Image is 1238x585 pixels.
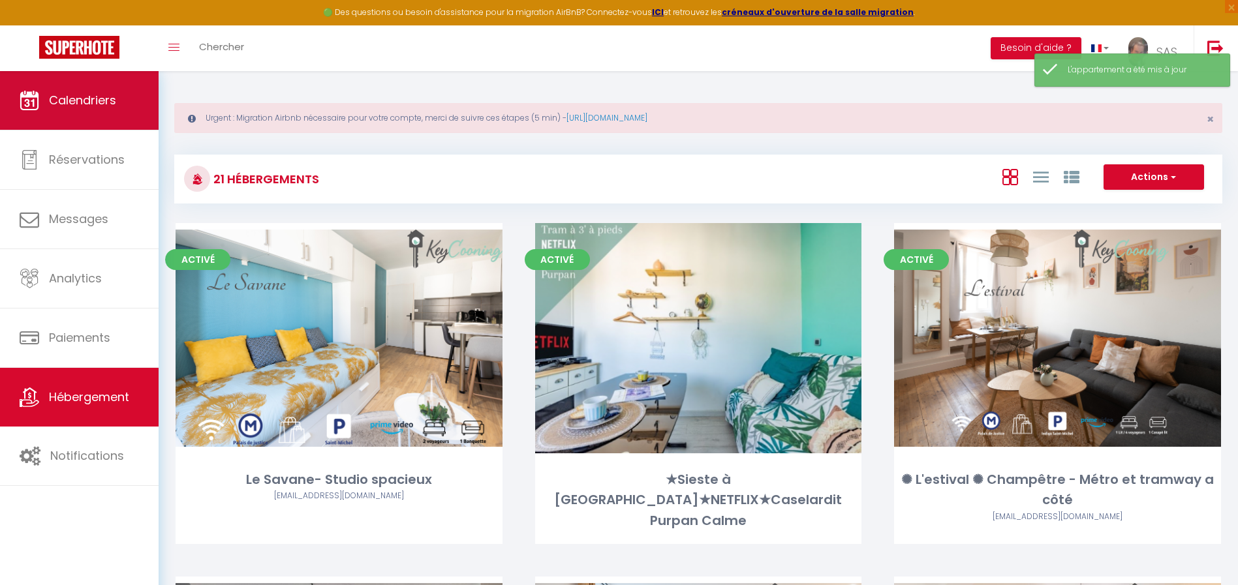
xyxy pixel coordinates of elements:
span: × [1207,111,1214,127]
img: Super Booking [39,36,119,59]
a: Chercher [189,25,254,71]
span: Calendriers [49,92,116,108]
button: Besoin d'aide ? [991,37,1081,59]
a: Vue par Groupe [1064,166,1079,187]
button: Close [1207,113,1214,125]
span: Analytics [49,270,102,286]
span: Hébergement [49,389,129,405]
div: Airbnb [894,511,1221,523]
span: Messages [49,211,108,227]
img: logout [1207,40,1224,56]
span: Activé [165,249,230,270]
div: Airbnb [176,490,503,502]
a: créneaux d'ouverture de la salle migration [722,7,914,18]
span: Paiements [49,329,110,346]
img: ... [1128,37,1148,67]
span: Activé [525,249,590,270]
span: Notifications [50,447,124,464]
a: Vue en Liste [1033,166,1049,187]
div: ✺ L'estival ✺ Champêtre - Métro et tramway a côté [894,470,1221,511]
div: ★Sieste à [GEOGRAPHIC_DATA]★NETFLIX★Caselardit Purpan Calme [535,470,862,531]
div: Urgent : Migration Airbnb nécessaire pour votre compte, merci de suivre ces étapes (5 min) - [174,103,1222,133]
a: Vue en Box [1002,166,1018,187]
div: Le Savane- Studio spacieux [176,470,503,490]
a: [URL][DOMAIN_NAME] [566,112,647,123]
a: ICI [652,7,664,18]
button: Actions [1104,164,1204,190]
span: SAS [1156,44,1177,60]
h3: 21 Hébergements [210,164,319,194]
iframe: Chat [1183,526,1228,575]
span: Réservations [49,151,125,168]
button: Ouvrir le widget de chat LiveChat [10,5,50,44]
span: Chercher [199,40,244,53]
div: L'appartement a été mis à jour [1068,64,1216,76]
span: Activé [884,249,949,270]
a: ... SAS [1119,25,1194,71]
